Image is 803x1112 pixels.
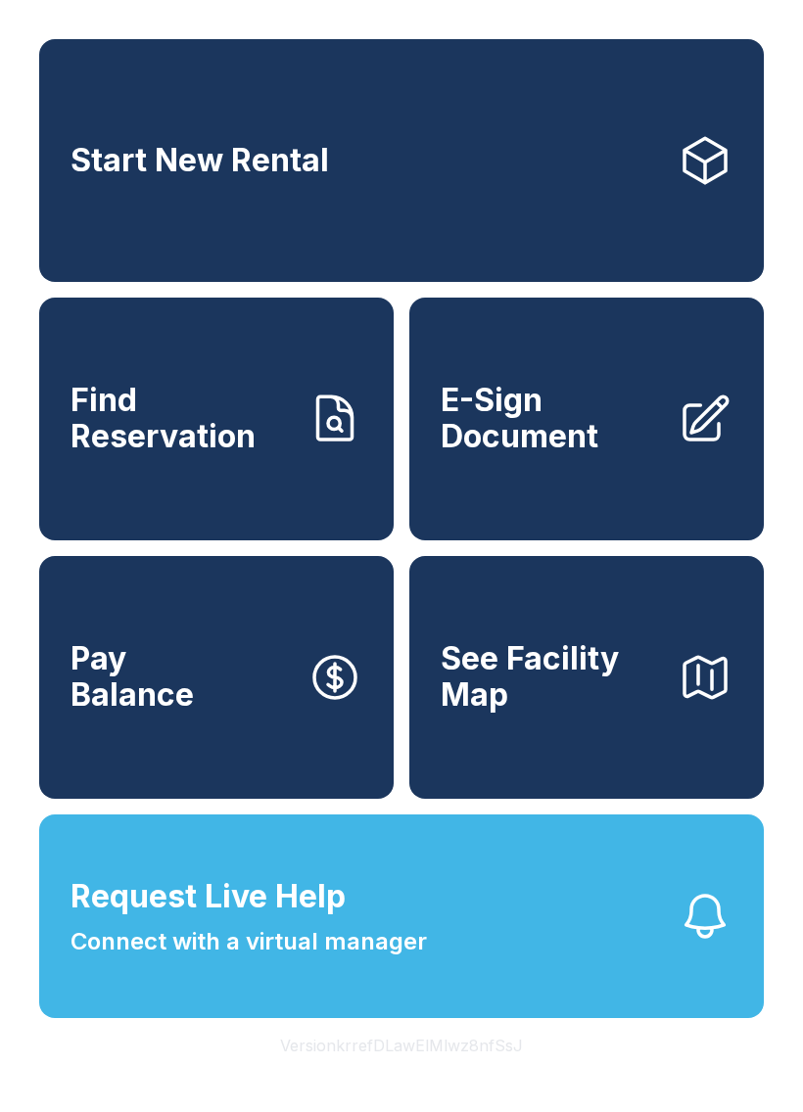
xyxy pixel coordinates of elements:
span: Start New Rental [71,143,329,179]
span: Request Live Help [71,873,346,920]
button: PayBalance [39,556,394,799]
span: Find Reservation [71,383,292,454]
span: See Facility Map [441,641,662,713]
button: VersionkrrefDLawElMlwz8nfSsJ [264,1018,539,1073]
span: Connect with a virtual manager [71,924,427,959]
a: Start New Rental [39,39,764,282]
button: See Facility Map [409,556,764,799]
a: Find Reservation [39,298,394,540]
a: E-Sign Document [409,298,764,540]
span: E-Sign Document [441,383,662,454]
button: Request Live HelpConnect with a virtual manager [39,814,764,1018]
span: Pay Balance [71,641,194,713]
